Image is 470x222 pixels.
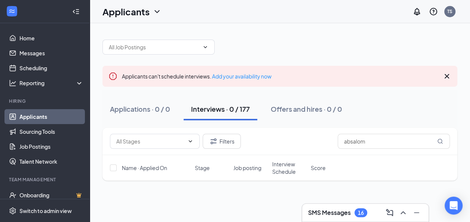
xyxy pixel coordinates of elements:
[108,72,117,81] svg: Error
[212,73,271,80] a: Add your availability now
[399,208,408,217] svg: ChevronUp
[19,124,83,139] a: Sourcing Tools
[338,134,450,149] input: Search in interviews
[19,154,83,169] a: Talent Network
[203,134,241,149] button: Filter Filters
[9,98,82,104] div: Hiring
[19,79,84,87] div: Reporting
[19,31,83,46] a: Home
[385,208,394,217] svg: ComposeMessage
[19,207,72,215] div: Switch to admin view
[195,164,210,172] span: Stage
[116,137,184,145] input: All Stages
[445,197,463,215] div: Open Intercom Messenger
[437,138,443,144] svg: MagnifyingGlass
[122,73,271,80] span: Applicants can't schedule interviews.
[187,138,193,144] svg: ChevronDown
[102,5,150,18] h1: Applicants
[9,207,16,215] svg: Settings
[272,160,306,175] span: Interview Schedule
[19,188,83,203] a: OnboardingCrown
[191,104,250,114] div: Interviews · 0 / 177
[442,72,451,81] svg: Cross
[9,79,16,87] svg: Analysis
[109,43,199,51] input: All Job Postings
[209,137,218,146] svg: Filter
[311,164,326,172] span: Score
[233,164,261,172] span: Job posting
[202,44,208,50] svg: ChevronDown
[412,208,421,217] svg: Minimize
[447,8,452,15] div: TS
[8,7,16,15] svg: WorkstreamLogo
[358,210,364,216] div: 16
[9,176,82,183] div: Team Management
[271,104,342,114] div: Offers and hires · 0 / 0
[19,61,83,75] a: Scheduling
[429,7,438,16] svg: QuestionInfo
[19,46,83,61] a: Messages
[122,164,167,172] span: Name · Applied On
[412,7,421,16] svg: Notifications
[384,207,396,219] button: ComposeMessage
[110,104,170,114] div: Applications · 0 / 0
[411,207,423,219] button: Minimize
[19,109,83,124] a: Applicants
[72,8,80,15] svg: Collapse
[153,7,162,16] svg: ChevronDown
[397,207,409,219] button: ChevronUp
[308,209,351,217] h3: SMS Messages
[19,139,83,154] a: Job Postings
